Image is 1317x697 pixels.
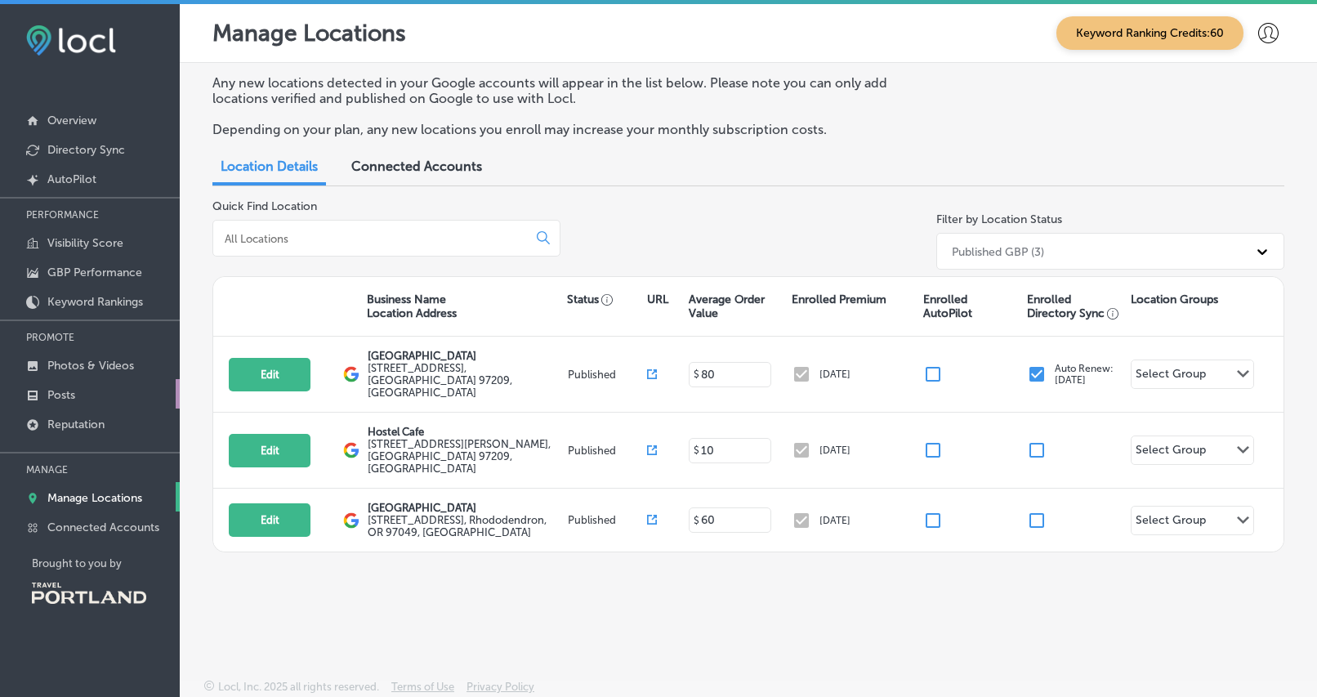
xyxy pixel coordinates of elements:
label: Quick Find Location [212,199,317,213]
p: Directory Sync [47,143,125,157]
button: Edit [229,358,310,391]
label: [STREET_ADDRESS] , Rhododendron, OR 97049, [GEOGRAPHIC_DATA] [368,514,564,538]
p: Average Order Value [689,293,784,320]
p: Locl, Inc. 2025 all rights reserved. [218,681,379,693]
p: [DATE] [819,369,850,380]
p: Posts [47,388,75,402]
p: $ [694,445,699,456]
p: Enrolled AutoPilot [923,293,1019,320]
img: fda3e92497d09a02dc62c9cd864e3231.png [26,25,116,56]
p: GBP Performance [47,266,142,279]
p: Overview [47,114,96,127]
p: Published [568,445,648,457]
p: $ [694,515,699,526]
button: Edit [229,503,310,537]
p: Auto Renew: [DATE] [1055,363,1114,386]
p: Brought to you by [32,557,180,570]
span: Location Details [221,159,318,174]
p: URL [647,293,668,306]
span: Connected Accounts [351,159,482,174]
span: Keyword Ranking Credits: 60 [1056,16,1243,50]
label: [STREET_ADDRESS] , [GEOGRAPHIC_DATA] 97209, [GEOGRAPHIC_DATA] [368,362,564,399]
img: logo [343,442,359,458]
p: [DATE] [819,515,850,526]
p: [GEOGRAPHIC_DATA] [368,502,564,514]
p: Manage Locations [212,20,406,47]
p: Enrolled Premium [792,293,886,306]
p: Any new locations detected in your Google accounts will appear in the list below. Please note you... [212,75,909,106]
p: AutoPilot [47,172,96,186]
label: [STREET_ADDRESS][PERSON_NAME] , [GEOGRAPHIC_DATA] 97209, [GEOGRAPHIC_DATA] [368,438,564,475]
img: logo [343,512,359,529]
p: Published [568,369,648,381]
p: Published [568,514,648,526]
div: Select Group [1136,443,1206,462]
p: Reputation [47,418,105,431]
button: Edit [229,434,310,467]
p: Hostel Cafe [368,426,564,438]
p: Location Groups [1131,293,1218,306]
p: Manage Locations [47,491,142,505]
p: [DATE] [819,445,850,456]
p: Connected Accounts [47,521,159,534]
div: Select Group [1136,367,1206,386]
p: Status [567,293,647,306]
label: Filter by Location Status [936,212,1062,226]
p: Business Name Location Address [367,293,457,320]
p: Depending on your plan, any new locations you enroll may increase your monthly subscription costs. [212,122,909,137]
img: logo [343,366,359,382]
p: Photos & Videos [47,359,134,373]
input: All Locations [223,231,524,246]
p: Keyword Rankings [47,295,143,309]
img: Travel Portland [32,583,146,604]
div: Published GBP (3) [952,244,1044,258]
p: [GEOGRAPHIC_DATA] [368,350,564,362]
p: Enrolled Directory Sync [1027,293,1123,320]
div: Select Group [1136,513,1206,532]
p: Visibility Score [47,236,123,250]
p: $ [694,369,699,380]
